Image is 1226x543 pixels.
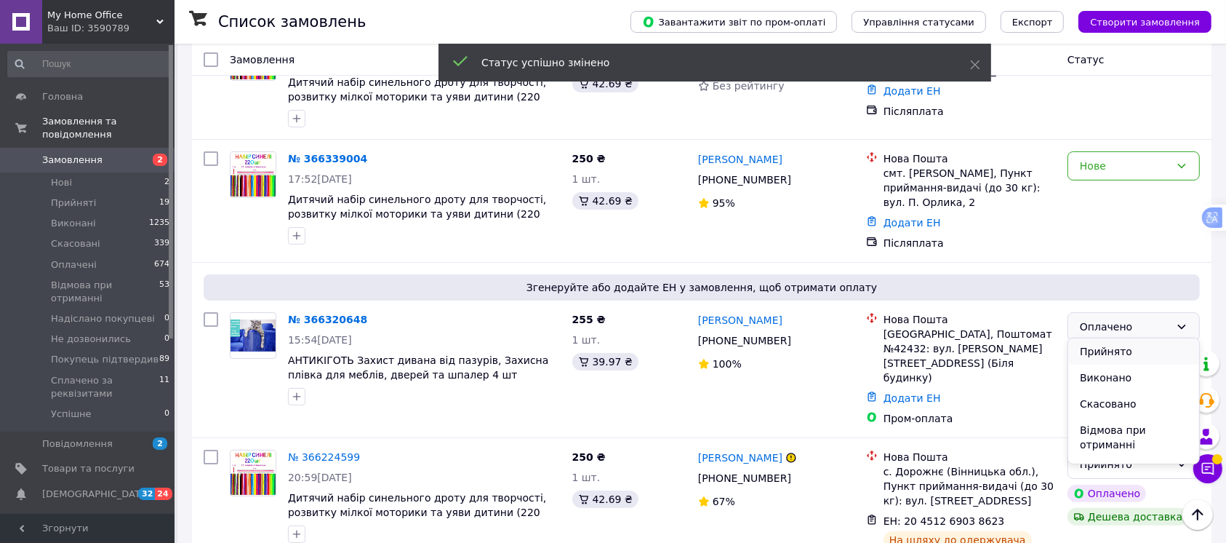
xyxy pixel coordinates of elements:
[288,492,546,533] a: Дитячий набір синельного дроту для творчості, розвитку мілкої моторики та уяви дитини (220 елемен...
[42,437,113,451] span: Повідомлення
[149,217,169,230] span: 1235
[572,153,606,165] span: 250 ₴
[884,166,1056,210] div: смт. [PERSON_NAME], Пункт приймання-видачі (до 30 кг): вул. П. Орлика, 2
[1068,417,1199,458] li: Відмова при отриманні
[1090,17,1200,28] span: Створити замовлення
[698,313,782,328] a: [PERSON_NAME]
[51,333,131,346] span: Не дозвонились
[51,312,155,325] span: Надіслано покупцеві
[713,197,735,209] span: 95%
[159,374,169,400] span: 11
[51,374,159,400] span: Сплачено за реквізитами
[1012,17,1053,28] span: Експорт
[884,450,1056,464] div: Нова Пошта
[884,464,1056,508] div: с. Дорожнє (Вінницька обл.), Пункт приймання-видачі (до 30 кг): вул. [STREET_ADDRESS]
[51,176,72,189] span: Нові
[288,194,546,234] a: Дитячий набір синельного дроту для творчості, розвитку мілкої моторики та уяви дитини (220 елемен...
[695,468,794,488] div: [PHONE_NUMBER]
[1064,15,1211,27] a: Створити замовлення
[159,279,169,305] span: 53
[47,22,175,35] div: Ваш ID: 3590789
[288,173,352,185] span: 17:52[DATE]
[288,153,367,165] a: № 366339004
[51,217,96,230] span: Виконані
[713,358,742,370] span: 100%
[231,320,276,352] img: Фото товару
[695,170,794,190] div: [PHONE_NUMBER]
[159,353,169,366] span: 89
[51,353,159,366] span: Покупець підтвердив
[698,451,782,465] a: [PERSON_NAME]
[1068,365,1199,391] li: Виконано
[1067,485,1146,502] div: Оплачено
[42,154,103,167] span: Замовлення
[230,54,295,66] span: Замовлення
[230,312,276,359] a: Фото товару
[155,488,172,500] span: 24
[1068,391,1199,417] li: Скасовано
[51,408,92,421] span: Успішне
[159,197,169,210] span: 19
[884,151,1056,166] div: Нова Пошта
[695,330,794,351] div: [PHONE_NUMBER]
[153,154,167,166] span: 2
[1193,454,1222,483] button: Чат з покупцем
[231,451,276,495] img: Фото товару
[288,354,548,395] a: АНТИКІГОТЬ Захист дивана від пазурів, Захисна плівка для меблів, дверей та шпалер 4 шт 30х40см мод 9
[164,176,169,189] span: 2
[572,173,601,185] span: 1 шт.
[884,411,1056,426] div: Пром-оплата
[230,450,276,496] a: Фото товару
[1068,338,1199,365] li: Прийнято
[713,80,785,92] span: Без рейтингу
[42,488,150,501] span: [DEMOGRAPHIC_DATA]
[164,333,169,346] span: 0
[7,51,171,77] input: Пошук
[884,515,1005,527] span: ЕН: 20 4512 6903 8623
[884,312,1056,327] div: Нова Пошта
[288,334,352,346] span: 15:54[DATE]
[572,491,638,508] div: 42.69 ₴
[852,11,986,33] button: Управління статусами
[884,104,1056,119] div: Післяплата
[642,15,825,28] span: Завантажити звіт по пром-оплаті
[153,437,167,450] span: 2
[209,280,1194,295] span: Згенеруйте або додайте ЕН у замовлення, щоб отримати оплату
[154,258,169,271] span: 674
[288,314,367,325] a: № 366320648
[1001,11,1065,33] button: Експорт
[218,13,366,31] h1: Список замовлень
[288,451,360,463] a: № 366224599
[884,236,1056,250] div: Післяплата
[572,472,601,483] span: 1 шт.
[231,153,276,197] img: Фото товару
[47,9,156,22] span: My Home Office
[230,151,276,198] a: Фото товару
[1068,458,1199,499] li: Надіслано покупцеві
[572,334,601,346] span: 1 шт.
[1080,319,1170,335] div: Оплачено
[51,279,159,305] span: Відмова при отриманні
[42,462,135,475] span: Товари та послуги
[1067,508,1188,526] div: Дешева доставка
[164,312,169,325] span: 0
[481,55,934,70] div: Статус успішно змінено
[51,197,96,210] span: Прийняті
[572,353,638,370] div: 39.97 ₴
[698,152,782,167] a: [PERSON_NAME]
[288,76,546,117] a: Дитячий набір синельного дроту для творчості, розвитку мілкої моторики та уяви дитини (220 елемен...
[1067,54,1105,66] span: Статус
[42,115,175,141] span: Замовлення та повідомлення
[138,488,155,500] span: 32
[51,258,97,271] span: Оплачені
[572,314,606,325] span: 255 ₴
[51,237,100,250] span: Скасовані
[1080,158,1170,174] div: Нове
[288,472,352,483] span: 20:59[DATE]
[572,451,606,463] span: 250 ₴
[42,512,135,539] span: Показники роботи компанії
